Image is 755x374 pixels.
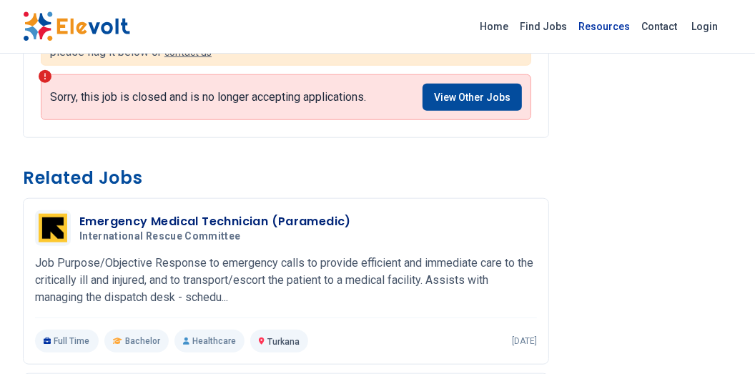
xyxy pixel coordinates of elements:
img: International Rescue Committee [39,214,67,242]
a: Find Jobs [514,15,573,38]
a: View Other Jobs [423,84,522,111]
span: International Rescue Committee [79,230,241,243]
span: Turkana [267,337,300,347]
p: Sorry, this job is closed and is no longer accepting applications. [50,90,366,104]
img: Elevolt [23,11,130,41]
h3: Emergency Medical Technician (Paramedic) [79,213,351,230]
a: Home [474,15,514,38]
h3: Related Jobs [23,167,549,190]
iframe: Chat Widget [684,305,755,374]
a: Contact [636,15,683,38]
p: [DATE] [512,335,537,347]
span: Bachelor [125,335,160,347]
a: International Rescue CommitteeEmergency Medical Technician (Paramedic)International Rescue Commit... [35,210,537,353]
a: Resources [573,15,636,38]
a: Login [683,12,726,41]
p: Job Purpose/Objective Response to emergency calls to provide efficient and immediate care to the ... [35,255,537,306]
p: Healthcare [174,330,245,353]
p: Full Time [35,330,99,353]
